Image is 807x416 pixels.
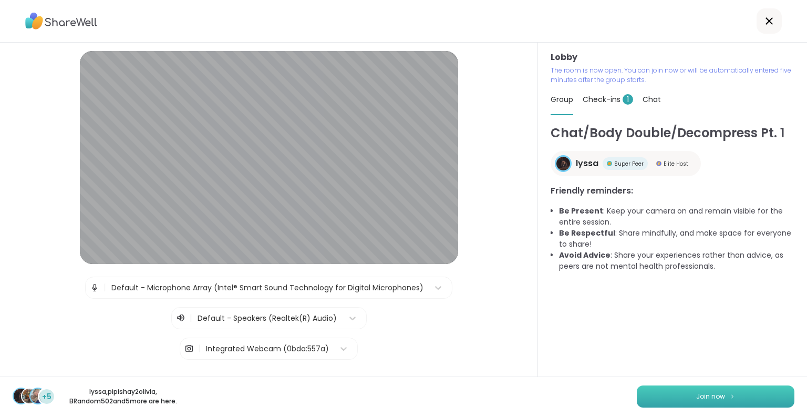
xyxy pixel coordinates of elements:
[14,389,28,403] img: lyssa
[198,338,201,359] span: |
[556,157,570,170] img: lyssa
[656,161,661,166] img: Elite Host
[111,282,423,293] div: Default - Microphone Array (Intel® Smart Sound Technology for Digital Microphones)
[551,124,794,143] h1: Chat/Body Double/Decompress Pt. 1
[559,250,794,272] li: : Share your experiences rather than advice, as peers are not mental health professionals.
[559,206,603,216] b: Be Present
[551,51,794,64] h3: Lobby
[190,312,192,324] span: |
[559,228,615,238] b: Be Respectful
[623,94,633,105] span: 1
[614,160,644,168] span: Super Peer
[559,250,611,260] b: Avoid Advice
[583,94,633,105] span: Check-ins
[643,94,661,105] span: Chat
[42,391,51,402] span: +5
[25,9,97,33] img: ShareWell Logo
[30,389,45,403] img: BRandom502
[696,392,725,401] span: Join now
[184,338,194,359] img: Camera
[551,94,573,105] span: Group
[559,228,794,250] li: : Share mindfully, and make space for everyone to share!
[576,157,598,170] span: lyssa
[206,343,329,354] div: Integrated Webcam (0bda:557a)
[210,368,328,390] button: Test speaker and microphone
[214,374,324,384] span: Test speaker and microphone
[607,161,612,166] img: Super Peer
[551,185,794,197] h3: Friendly reminders:
[22,389,37,403] img: pipishay2olivia
[64,387,182,406] p: lyssa , pipishay2olivia , BRandom502 and 5 more are here.
[664,160,688,168] span: Elite Host
[559,206,794,228] li: : Keep your camera on and remain visible for the entire session.
[637,385,794,408] button: Join now
[729,393,736,399] img: ShareWell Logomark
[551,66,794,85] p: The room is now open. You can join now or will be automatically entered five minutes after the gr...
[551,151,701,176] a: lyssalyssaSuper PeerSuper PeerElite HostElite Host
[90,277,99,298] img: Microphone
[104,277,106,298] span: |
